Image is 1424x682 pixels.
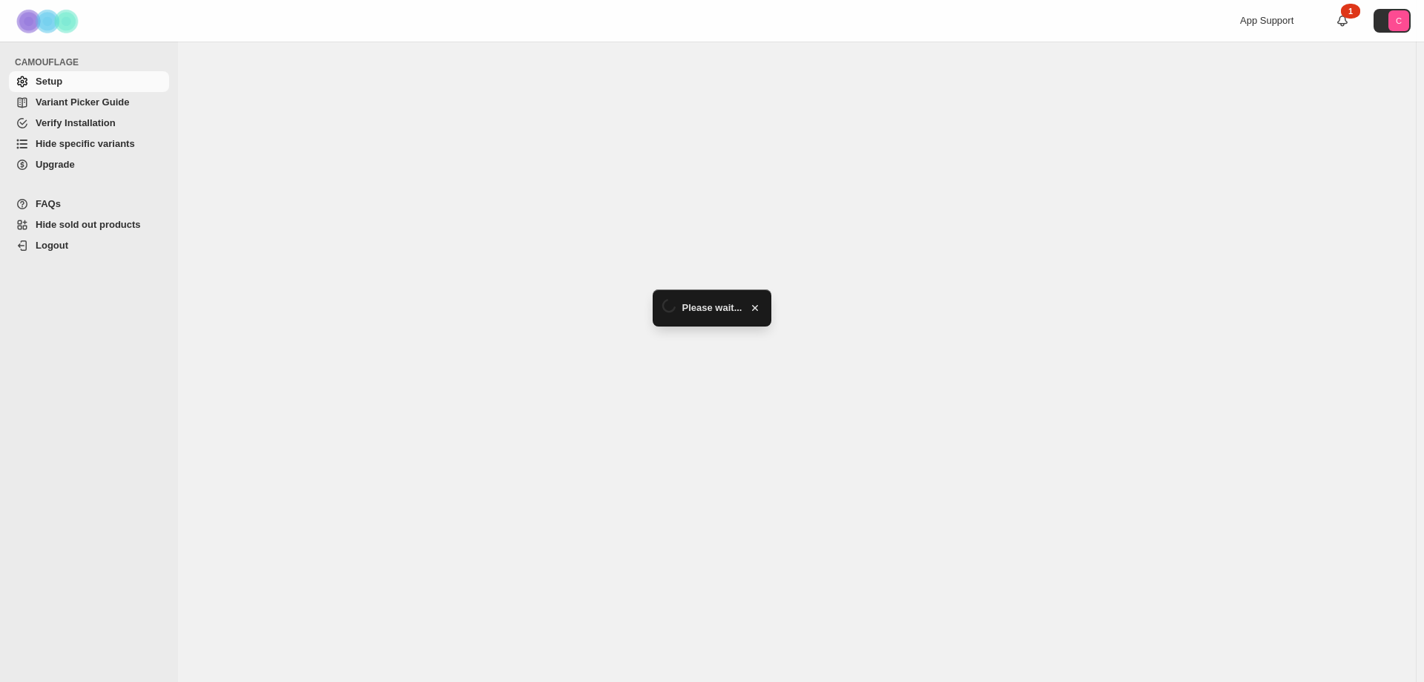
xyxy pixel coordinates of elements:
a: Setup [9,71,169,92]
span: Verify Installation [36,117,116,128]
a: Upgrade [9,154,169,175]
text: C [1396,16,1402,25]
a: Verify Installation [9,113,169,134]
div: 1 [1341,4,1360,19]
span: Hide specific variants [36,138,135,149]
img: Camouflage [12,1,86,42]
span: Setup [36,76,62,87]
span: CAMOUFLAGE [15,56,171,68]
span: App Support [1240,15,1293,26]
span: FAQs [36,198,61,209]
a: Variant Picker Guide [9,92,169,113]
span: Please wait... [682,301,742,315]
span: Logout [36,240,68,251]
a: Logout [9,235,169,256]
span: Hide sold out products [36,219,141,230]
span: Avatar with initials C [1388,10,1409,31]
a: 1 [1335,13,1350,28]
span: Upgrade [36,159,75,170]
a: Hide sold out products [9,214,169,235]
button: Avatar with initials C [1374,9,1411,33]
a: Hide specific variants [9,134,169,154]
a: FAQs [9,194,169,214]
span: Variant Picker Guide [36,96,129,108]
